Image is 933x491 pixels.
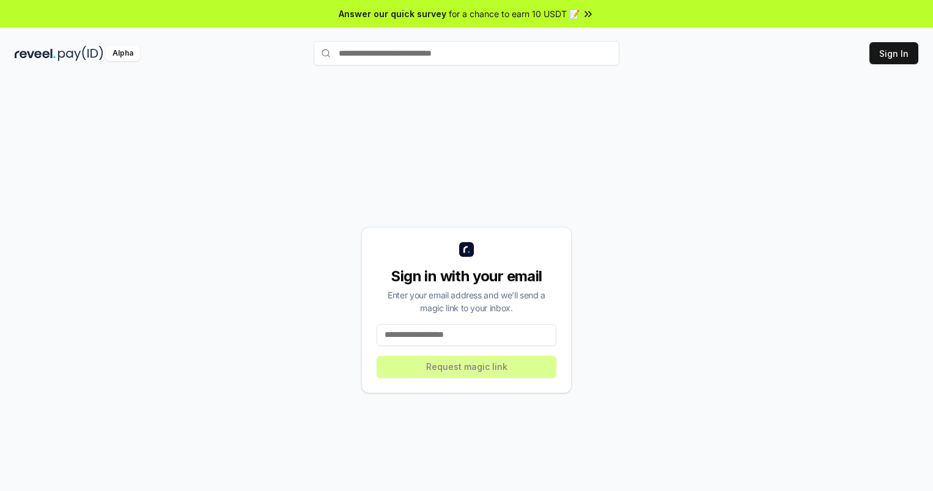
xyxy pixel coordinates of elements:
span: Answer our quick survey [339,7,446,20]
img: pay_id [58,46,103,61]
button: Sign In [869,42,918,64]
div: Enter your email address and we’ll send a magic link to your inbox. [377,289,556,314]
div: Alpha [106,46,140,61]
span: for a chance to earn 10 USDT 📝 [449,7,580,20]
img: reveel_dark [15,46,56,61]
img: logo_small [459,242,474,257]
div: Sign in with your email [377,267,556,286]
